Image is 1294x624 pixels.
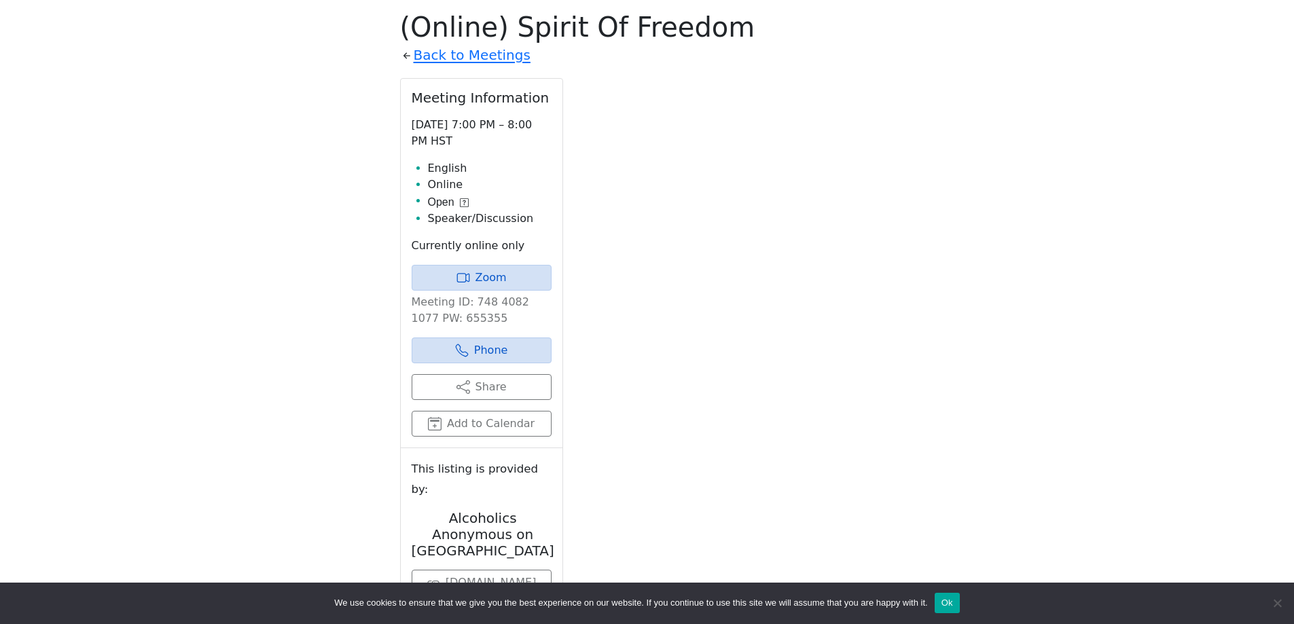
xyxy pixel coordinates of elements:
li: Online [428,177,552,193]
h2: Alcoholics Anonymous on [GEOGRAPHIC_DATA] [412,510,554,559]
button: Share [412,374,552,400]
span: No [1270,596,1284,610]
a: Phone [412,337,552,363]
li: English [428,160,552,177]
a: Zoom [412,265,552,291]
button: Ok [935,593,960,613]
h2: Meeting Information [412,90,552,106]
h1: (Online) Spirit Of Freedom [400,11,895,43]
button: Add to Calendar [412,411,552,437]
li: Speaker/Discussion [428,210,552,227]
a: [DOMAIN_NAME] [412,570,552,595]
a: Back to Meetings [414,43,531,67]
p: Currently online only [412,238,552,254]
small: This listing is provided by: [412,459,552,498]
span: Open [428,194,454,210]
p: Meeting ID: 748 4082 1077 PW: 655355 [412,294,552,327]
button: Open [428,194,469,210]
p: [DATE] 7:00 PM – 8:00 PM HST [412,117,552,149]
span: We use cookies to ensure that we give you the best experience on our website. If you continue to ... [334,596,927,610]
